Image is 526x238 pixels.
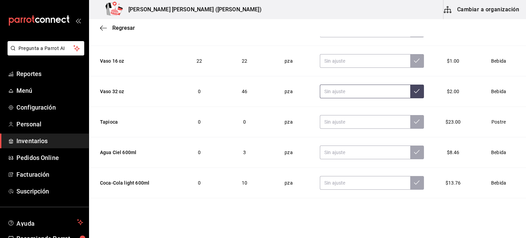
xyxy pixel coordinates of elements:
[242,180,247,186] span: 10
[123,5,262,14] h3: [PERSON_NAME] [PERSON_NAME] ([PERSON_NAME])
[89,168,176,198] td: Coca-Cola light 600ml
[242,89,247,94] span: 46
[16,69,83,78] span: Reportes
[75,18,81,23] button: open_drawer_menu
[266,76,312,107] td: pza
[89,76,176,107] td: Vaso 32 oz
[198,150,201,155] span: 0
[112,25,135,31] span: Regresar
[320,115,410,129] input: Sin ajuste
[16,103,83,112] span: Configuración
[89,46,176,76] td: Vaso 16 oz
[266,46,312,76] td: pza
[16,153,83,162] span: Pedidos Online
[320,146,410,159] input: Sin ajuste
[474,137,526,168] td: Bebida
[198,119,201,125] span: 0
[266,137,312,168] td: pza
[447,89,460,94] span: $2.00
[89,137,176,168] td: Agua Ciel 600ml
[16,187,83,196] span: Suscripción
[266,107,312,137] td: pza
[16,86,83,95] span: Menú
[197,58,202,64] span: 22
[16,136,83,146] span: Inventarios
[474,107,526,137] td: Postre
[446,180,461,186] span: $13.76
[320,54,410,68] input: Sin ajuste
[266,168,312,198] td: pza
[89,198,176,229] td: Coca-Cola 600ml
[243,119,246,125] span: 0
[89,107,176,137] td: Tapioca
[198,89,201,94] span: 0
[243,150,246,155] span: 3
[5,50,84,57] a: Pregunta a Parrot AI
[320,85,410,98] input: Sin ajuste
[266,198,312,229] td: pza
[18,45,74,52] span: Pregunta a Parrot AI
[100,25,135,31] button: Regresar
[446,119,461,125] span: $23.00
[474,46,526,76] td: Bebida
[447,150,460,155] span: $8.46
[474,198,526,229] td: Bebida
[16,120,83,129] span: Personal
[16,218,74,226] span: Ayuda
[16,170,83,179] span: Facturación
[474,168,526,198] td: Bebida
[320,176,410,190] input: Sin ajuste
[447,58,460,64] span: $1.00
[8,41,84,55] button: Pregunta a Parrot AI
[198,180,201,186] span: 0
[474,76,526,107] td: Bebida
[242,58,247,64] span: 22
